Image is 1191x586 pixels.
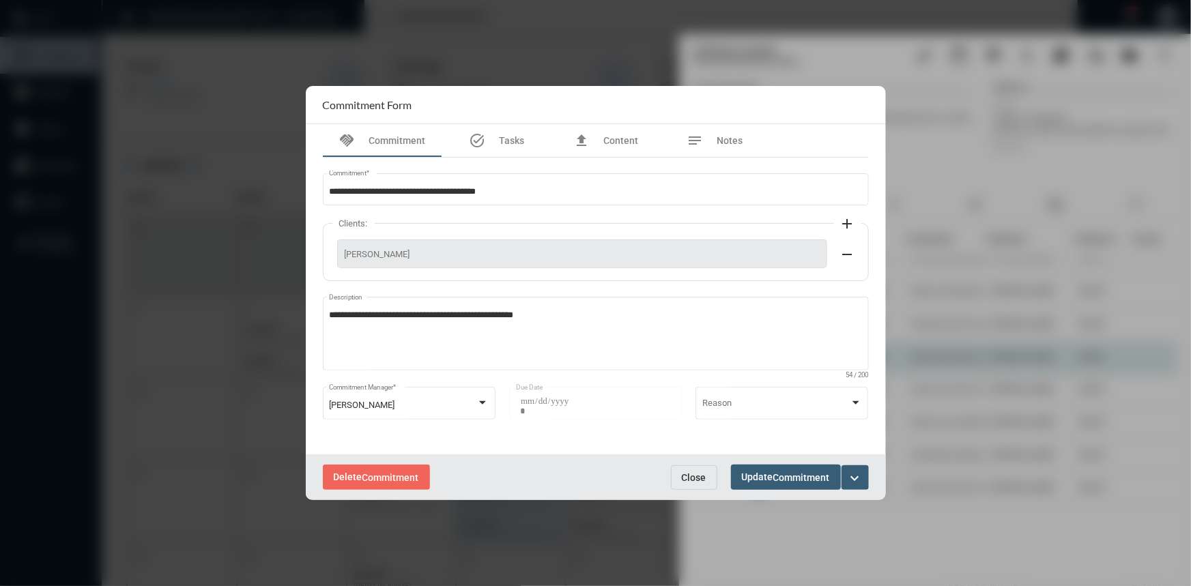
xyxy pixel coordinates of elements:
mat-hint: 54 / 200 [846,372,869,379]
span: Close [682,472,706,483]
h2: Commitment Form [323,98,412,111]
span: Commitment [362,472,419,483]
span: [PERSON_NAME] [329,400,394,410]
span: Notes [717,135,743,146]
button: UpdateCommitment [731,465,841,490]
mat-icon: remove [840,246,856,263]
button: Close [671,465,717,490]
mat-icon: file_upload [573,132,590,149]
mat-icon: task_alt [469,132,485,149]
mat-icon: add [840,216,856,232]
span: Update [742,471,830,482]
span: Tasks [499,135,524,146]
mat-icon: handshake [339,132,356,149]
span: Commitment [773,472,830,483]
label: Clients: [332,218,375,229]
span: Content [603,135,638,146]
mat-icon: notes [687,132,704,149]
span: [PERSON_NAME] [345,249,820,259]
mat-icon: expand_more [847,470,863,486]
span: Commitment [369,135,426,146]
span: Delete [334,471,419,482]
button: DeleteCommitment [323,465,430,490]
